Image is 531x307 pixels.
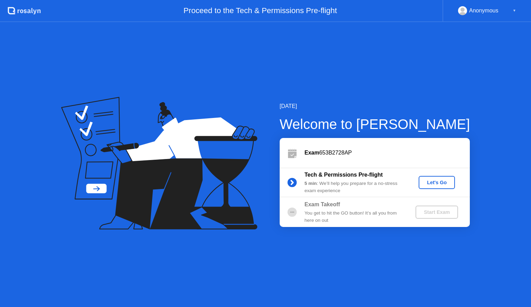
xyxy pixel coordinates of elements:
b: Exam [305,150,319,156]
b: Exam Takeoff [305,201,340,207]
b: Tech & Permissions Pre-flight [305,172,383,178]
button: Let's Go [419,176,455,189]
div: You get to hit the GO button! It’s all you from here on out [305,210,404,224]
div: [DATE] [280,102,470,110]
div: Let's Go [421,180,452,185]
b: 5 min [305,181,317,186]
div: ▼ [513,6,516,15]
div: : We’ll help you prepare for a no-stress exam experience [305,180,404,194]
div: Start Exam [418,209,455,215]
button: Start Exam [416,206,458,219]
div: Welcome to [PERSON_NAME] [280,114,470,135]
div: 653B2728AP [305,149,470,157]
div: Anonymous [469,6,499,15]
